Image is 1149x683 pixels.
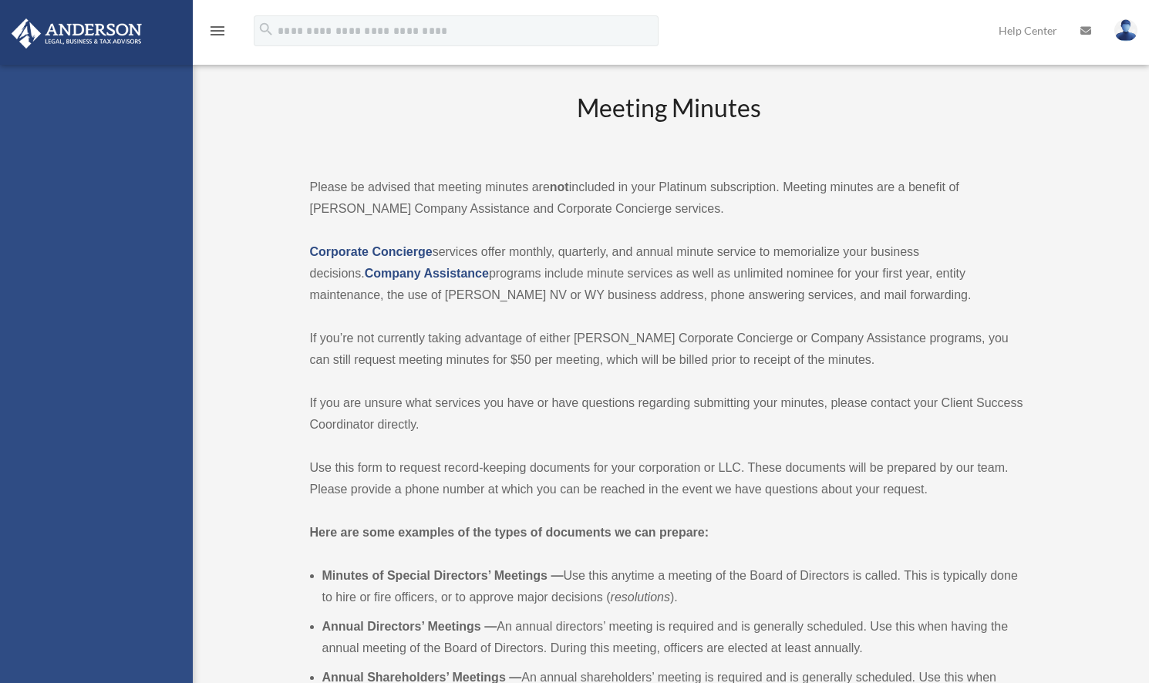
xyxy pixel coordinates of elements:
[322,616,1029,659] li: An annual directors’ meeting is required and is generally scheduled. Use this when having the ann...
[258,21,275,38] i: search
[310,91,1029,155] h2: Meeting Minutes
[611,590,670,604] em: resolutions
[322,565,1029,608] li: Use this anytime a meeting of the Board of Directors is called. This is typically done to hire or...
[322,620,497,633] b: Annual Directors’ Meetings —
[310,177,1029,220] p: Please be advised that meeting minutes are included in your Platinum subscription. Meeting minute...
[208,22,227,40] i: menu
[1114,19,1137,42] img: User Pic
[7,19,147,49] img: Anderson Advisors Platinum Portal
[310,328,1029,371] p: If you’re not currently taking advantage of either [PERSON_NAME] Corporate Concierge or Company A...
[310,457,1029,500] p: Use this form to request record-keeping documents for your corporation or LLC. These documents wi...
[310,245,433,258] a: Corporate Concierge
[550,180,569,193] strong: not
[365,267,489,280] a: Company Assistance
[208,27,227,40] a: menu
[322,569,564,582] b: Minutes of Special Directors’ Meetings —
[310,526,709,539] strong: Here are some examples of the types of documents we can prepare:
[310,392,1029,436] p: If you are unsure what services you have or have questions regarding submitting your minutes, ple...
[310,241,1029,306] p: services offer monthly, quarterly, and annual minute service to memorialize your business decisio...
